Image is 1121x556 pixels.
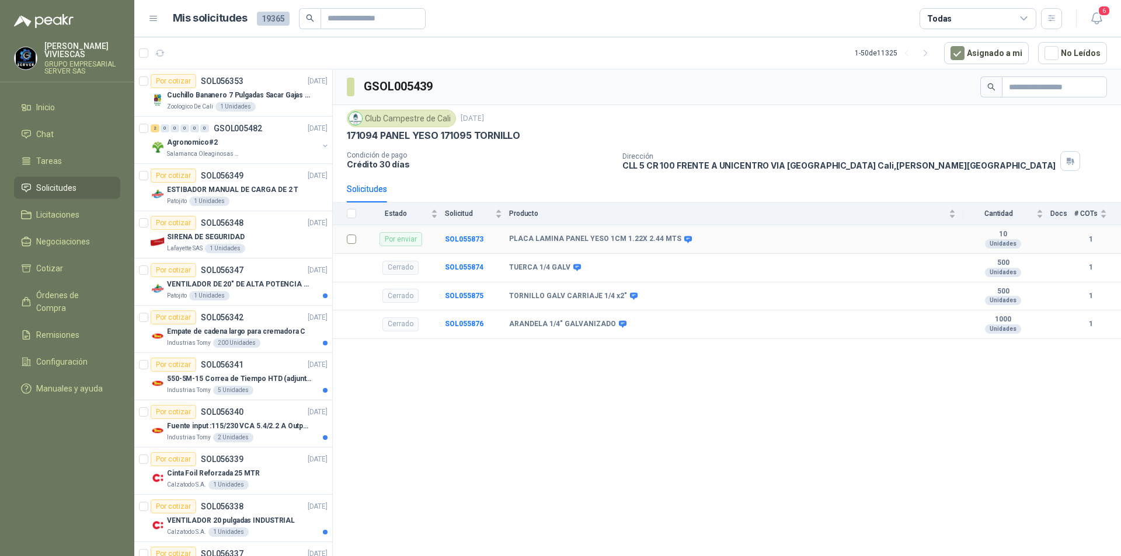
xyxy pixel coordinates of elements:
[985,296,1021,305] div: Unidades
[257,12,290,26] span: 19365
[1074,319,1107,330] b: 1
[36,262,63,275] span: Cotizar
[14,123,120,145] a: Chat
[151,124,159,132] div: 2
[213,386,253,395] div: 5 Unidades
[151,518,165,532] img: Company Logo
[509,292,627,301] b: TORNILLO GALV CARRIAJE 1/4 x2"
[380,232,422,246] div: Por enviar
[151,263,196,277] div: Por cotizar
[14,230,120,253] a: Negociaciones
[201,219,243,227] p: SOL056348
[445,202,509,225] th: Solicitud
[1038,42,1107,64] button: No Leídos
[167,421,312,432] p: Fuente input :115/230 VCA 5.4/2.2 A Output: 24 VDC 10 A 47-63 Hz
[36,355,88,368] span: Configuración
[151,235,165,249] img: Company Logo
[382,261,419,275] div: Cerrado
[14,150,120,172] a: Tareas
[347,183,387,195] div: Solicitudes
[151,471,165,485] img: Company Logo
[201,455,243,463] p: SOL056339
[308,454,328,465] p: [DATE]
[445,235,483,243] a: SOL055873
[134,447,332,495] a: Por cotizarSOL056339[DATE] Company LogoCinta Foil Reforzada 25 MTRCalzatodo S.A.1 Unidades
[151,310,196,324] div: Por cotizar
[134,164,332,211] a: Por cotizarSOL056349[DATE] Company LogoESTIBADOR MANUAL DE CARGA DE 2 TPatojito1 Unidades
[167,90,312,101] p: Cuchillo Bananero 7 Pulgadas Sacar Gajas O Deshoje O Desman
[445,292,483,300] b: SOL055875
[167,433,211,442] p: Industrias Tomy
[167,515,295,526] p: VENTILADOR 20 pulgadas INDUSTRIAL
[201,266,243,274] p: SOL056347
[167,149,241,159] p: Salamanca Oleaginosas SAS
[151,405,196,419] div: Por cotizar
[14,377,120,400] a: Manuales y ayuda
[308,170,328,181] p: [DATE]
[208,527,249,537] div: 1 Unidades
[134,306,332,353] a: Por cotizarSOL056342[DATE] Company LogoEmpate de cadena largo para cremadora CIndustrias Tomy200 ...
[36,208,79,221] span: Licitaciones
[308,265,328,276] p: [DATE]
[151,452,196,466] div: Por cotizar
[347,151,613,159] p: Condición de pago
[461,113,484,124] p: [DATE]
[14,177,120,199] a: Solicitudes
[509,263,570,272] b: TUERCA 1/4 GALV
[151,169,196,183] div: Por cotizar
[1074,262,1107,273] b: 1
[347,110,456,127] div: Club Campestre de Cali
[167,386,211,395] p: Industrias Tomy
[167,244,203,253] p: Lafayette SAS
[509,202,963,225] th: Producto
[44,61,120,75] p: GRUPO EMPRESARIAL SERVER SAS
[167,184,298,195] p: ESTIBADOR MANUAL DE CARGA DE 2 T
[134,400,332,447] a: Por cotizarSOL056340[DATE] Company LogoFuente input :115/230 VCA 5.4/2.2 A Output: 24 VDC 10 A 47...
[151,140,165,154] img: Company Logo
[201,77,243,85] p: SOL056353
[151,216,196,230] div: Por cotizar
[445,263,483,271] b: SOL055874
[985,268,1021,277] div: Unidades
[622,152,1056,160] p: Dirección
[151,187,165,201] img: Company Logo
[1086,8,1107,29] button: 6
[167,326,305,337] p: Empate de cadena largo para cremadora C
[308,123,328,134] p: [DATE]
[944,42,1029,64] button: Asignado a mi
[134,211,332,258] a: Por cotizarSOL056348[DATE] Company LogoSIRENA DE SEGURIDADLafayette SAS1 Unidades
[963,315,1043,324] b: 1000
[308,76,328,87] p: [DATE]
[15,47,37,69] img: Company Logo
[855,44,935,62] div: 1 - 50 de 11325
[963,209,1034,218] span: Cantidad
[36,101,55,114] span: Inicio
[445,320,483,328] a: SOL055876
[215,102,256,111] div: 1 Unidades
[173,10,248,27] h1: Mis solicitudes
[151,376,165,390] img: Company Logo
[985,239,1021,249] div: Unidades
[349,112,362,125] img: Company Logo
[200,124,209,132] div: 0
[161,124,169,132] div: 0
[36,328,79,341] span: Remisiones
[134,69,332,117] a: Por cotizarSOL056353[DATE] Company LogoCuchillo Bananero 7 Pulgadas Sacar Gajas O Deshoje O Desma...
[189,291,229,300] div: 1 Unidades
[134,258,332,306] a: Por cotizarSOL056347[DATE] Company LogoVENTILADOR DE 20" DE ALTA POTENCIA PARA ANCLAR A LA PAREDP...
[151,121,330,159] a: 2 0 0 0 0 0 GSOL005482[DATE] Company LogoAgronomico#2Salamanca Oleaginosas SAS
[985,324,1021,334] div: Unidades
[151,358,196,372] div: Por cotizar
[1074,234,1107,245] b: 1
[963,202,1050,225] th: Cantidad
[151,499,196,513] div: Por cotizar
[44,42,120,58] p: [PERSON_NAME] VIVIESCAS
[308,359,328,370] p: [DATE]
[151,282,165,296] img: Company Logo
[167,480,206,489] p: Calzatodo S.A.
[363,202,445,225] th: Estado
[308,312,328,323] p: [DATE]
[1074,209,1098,218] span: # COTs
[180,124,189,132] div: 0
